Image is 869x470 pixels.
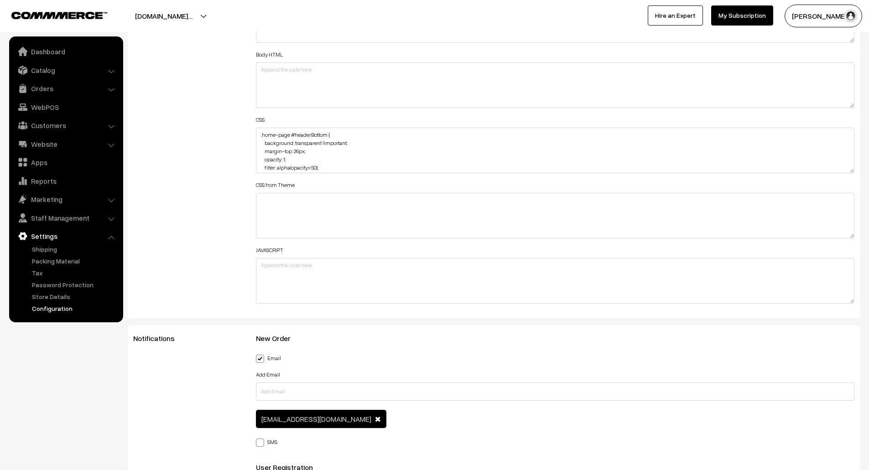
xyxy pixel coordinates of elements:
[11,80,120,97] a: Orders
[30,256,120,266] a: Packing Material
[11,99,120,115] a: WebPOS
[256,334,302,343] span: New Order
[256,246,283,254] label: JAVASCRIPT
[256,437,277,446] label: SMS
[256,181,295,189] label: CSS from Theme
[30,280,120,289] a: Password Protection
[785,5,862,27] button: [PERSON_NAME]
[648,5,703,26] a: Hire an Expert
[844,9,858,23] img: user
[11,136,120,152] a: Website
[103,5,224,27] button: [DOMAIN_NAME]…
[11,173,120,189] a: Reports
[11,12,107,19] img: COMMMERCE
[11,117,120,134] a: Customers
[11,210,120,226] a: Staff Management
[256,353,281,362] label: Email
[11,62,120,78] a: Catalog
[11,9,91,20] a: COMMMERCE
[11,43,120,60] a: Dashboard
[11,154,120,170] a: Apps
[30,292,120,301] a: Store Details
[256,382,855,401] input: Add Email
[30,268,120,278] a: Tax
[711,5,773,26] a: My Subscription
[256,116,265,124] label: CSS
[11,191,120,207] a: Marketing
[11,228,120,244] a: Settings
[261,414,371,424] span: [EMAIL_ADDRESS][DOMAIN_NAME]
[256,128,855,173] textarea: .home-page #headerBottom { background: transparent !important; margin-top: 26px; opacity: 1; filt...
[30,304,120,313] a: Configuration
[30,244,120,254] a: Shipping
[256,371,280,379] label: Add Email
[133,334,186,343] span: Notifications
[256,51,283,59] label: Body HTML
